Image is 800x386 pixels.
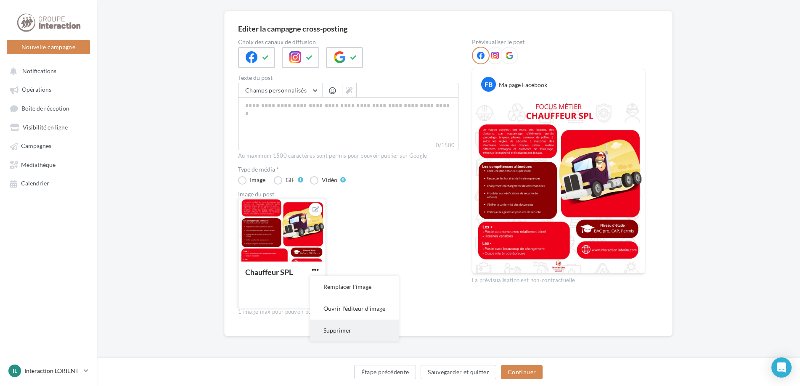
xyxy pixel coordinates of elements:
[286,177,295,183] div: GIF
[238,75,458,81] label: Texte du post
[501,365,543,379] button: Continuer
[5,82,92,97] a: Opérations
[354,365,416,379] button: Étape précédente
[238,167,458,172] label: Type de média *
[7,40,90,54] button: Nouvelle campagne
[5,138,92,153] a: Campagnes
[322,177,337,183] div: Vidéo
[310,276,399,298] button: Remplacer l'image
[771,357,792,378] div: Open Intercom Messenger
[238,25,347,32] div: Editer la campagne cross-posting
[472,273,645,284] div: La prévisualisation est non-contractuelle
[5,119,92,135] a: Visibilité en ligne
[5,100,92,116] a: Boîte de réception
[499,81,547,89] div: Ma page Facebook
[310,298,399,320] button: Ouvrir l'éditeur d'image
[245,87,307,94] span: Champs personnalisés
[22,67,56,74] span: Notifications
[22,86,51,93] span: Opérations
[5,175,92,190] a: Calendrier
[250,177,265,183] div: Image
[23,124,68,131] span: Visibilité en ligne
[238,308,458,316] div: 1 image max pour pouvoir publier sur Google
[238,152,458,160] div: Au maximum 1500 caractères sont permis pour pouvoir publier sur Google
[238,191,458,197] div: Image du post
[472,39,645,45] div: Prévisualiser le post
[21,161,56,168] span: Médiathèque
[24,367,80,375] p: Interaction LORIENT
[5,157,92,172] a: Médiathèque
[245,267,293,277] div: Chauffeur SPL
[21,180,49,187] span: Calendrier
[7,363,90,379] a: IL Interaction LORIENT
[310,320,399,341] button: Supprimer
[21,105,69,112] span: Boîte de réception
[238,141,458,150] label: 0/1500
[421,365,496,379] button: Sauvegarder et quitter
[481,77,496,92] div: FB
[238,83,322,98] button: Champs personnalisés
[13,367,17,375] span: IL
[21,143,51,150] span: Campagnes
[238,39,458,45] label: Choix des canaux de diffusion
[5,63,88,78] button: Notifications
